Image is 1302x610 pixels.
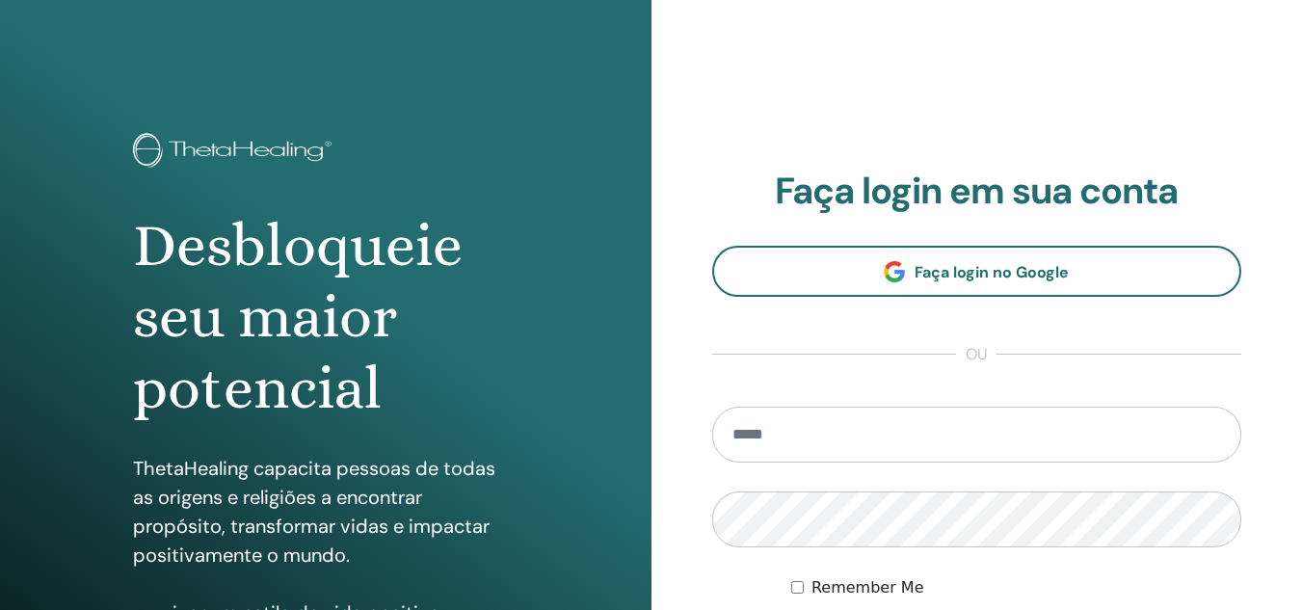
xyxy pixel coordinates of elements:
h1: Desbloqueie seu maior potencial [133,210,518,425]
p: ThetaHealing capacita pessoas de todas as origens e religiões a encontrar propósito, transformar ... [133,454,518,570]
h2: Faça login em sua conta [712,170,1242,214]
span: Faça login no Google [915,262,1069,282]
label: Remember Me [811,576,924,599]
div: Keep me authenticated indefinitely or until I manually logout [791,576,1241,599]
span: ou [956,343,996,366]
a: Faça login no Google [712,246,1242,297]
